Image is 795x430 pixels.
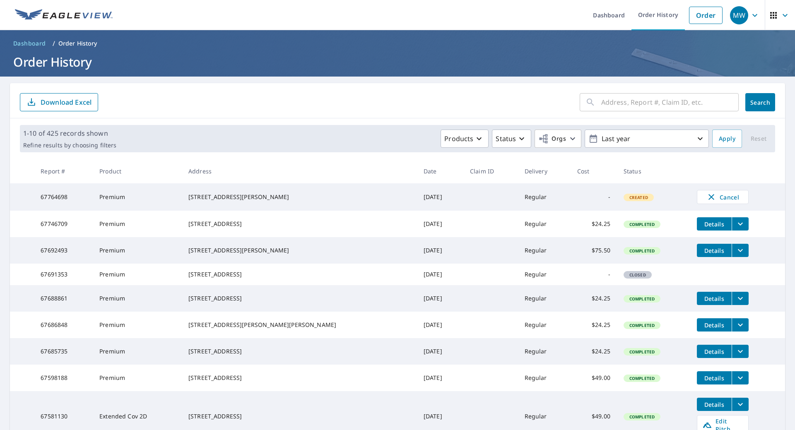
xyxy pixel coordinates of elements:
[93,312,182,338] td: Premium
[23,142,116,149] p: Refine results by choosing filters
[93,211,182,237] td: Premium
[463,159,518,183] th: Claim ID
[538,134,566,144] span: Orgs
[702,374,727,382] span: Details
[571,211,617,237] td: $24.25
[188,321,410,329] div: [STREET_ADDRESS][PERSON_NAME][PERSON_NAME]
[624,195,653,200] span: Created
[93,264,182,285] td: Premium
[188,412,410,420] div: [STREET_ADDRESS]
[601,91,739,114] input: Address, Report #, Claim ID, etc.
[417,183,463,211] td: [DATE]
[34,312,93,338] td: 67686848
[702,348,727,356] span: Details
[571,159,617,183] th: Cost
[571,237,617,264] td: $75.50
[188,374,410,382] div: [STREET_ADDRESS]
[518,338,571,365] td: Regular
[41,98,92,107] p: Download Excel
[732,398,749,411] button: filesDropdownBtn-67581130
[417,285,463,312] td: [DATE]
[34,237,93,264] td: 67692493
[697,217,732,231] button: detailsBtn-67746709
[702,401,727,408] span: Details
[518,312,571,338] td: Regular
[188,220,410,228] div: [STREET_ADDRESS]
[417,237,463,264] td: [DATE]
[188,246,410,255] div: [STREET_ADDRESS][PERSON_NAME]
[702,247,727,255] span: Details
[732,217,749,231] button: filesDropdownBtn-67746709
[624,375,660,381] span: Completed
[492,130,531,148] button: Status
[697,371,732,384] button: detailsBtn-67598188
[444,134,473,144] p: Products
[188,347,410,356] div: [STREET_ADDRESS]
[535,130,581,148] button: Orgs
[689,7,723,24] a: Order
[697,190,749,204] button: Cancel
[34,264,93,285] td: 67691353
[93,159,182,183] th: Product
[571,264,617,285] td: -
[624,221,660,227] span: Completed
[732,345,749,358] button: filesDropdownBtn-67685735
[697,292,732,305] button: detailsBtn-67688861
[10,37,785,50] nav: breadcrumb
[752,98,768,106] span: Search
[732,244,749,257] button: filesDropdownBtn-67692493
[706,192,740,202] span: Cancel
[624,296,660,302] span: Completed
[93,183,182,211] td: Premium
[58,39,97,48] p: Order History
[417,312,463,338] td: [DATE]
[518,159,571,183] th: Delivery
[571,285,617,312] td: $24.25
[624,414,660,420] span: Completed
[712,130,742,148] button: Apply
[518,365,571,391] td: Regular
[93,237,182,264] td: Premium
[571,312,617,338] td: $24.25
[417,338,463,365] td: [DATE]
[188,270,410,279] div: [STREET_ADDRESS]
[697,398,732,411] button: detailsBtn-67581130
[518,211,571,237] td: Regular
[702,220,727,228] span: Details
[617,159,690,183] th: Status
[182,159,417,183] th: Address
[34,365,93,391] td: 67598188
[518,183,571,211] td: Regular
[697,345,732,358] button: detailsBtn-67685735
[417,365,463,391] td: [DATE]
[93,365,182,391] td: Premium
[34,183,93,211] td: 67764698
[697,244,732,257] button: detailsBtn-67692493
[417,159,463,183] th: Date
[571,183,617,211] td: -
[598,132,695,146] p: Last year
[730,6,748,24] div: MW
[624,248,660,254] span: Completed
[624,349,660,355] span: Completed
[417,264,463,285] td: [DATE]
[417,211,463,237] td: [DATE]
[34,338,93,365] td: 67685735
[624,272,651,278] span: Closed
[732,318,749,332] button: filesDropdownBtn-67686848
[13,39,46,48] span: Dashboard
[53,38,55,48] li: /
[518,264,571,285] td: Regular
[571,365,617,391] td: $49.00
[10,37,49,50] a: Dashboard
[10,53,785,70] h1: Order History
[15,9,113,22] img: EV Logo
[20,93,98,111] button: Download Excel
[624,322,660,328] span: Completed
[745,93,775,111] button: Search
[441,130,489,148] button: Products
[518,237,571,264] td: Regular
[697,318,732,332] button: detailsBtn-67686848
[34,211,93,237] td: 67746709
[34,285,93,312] td: 67688861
